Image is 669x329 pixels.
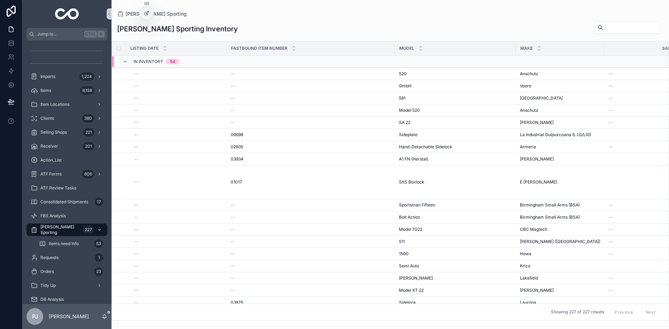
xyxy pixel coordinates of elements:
[520,132,591,138] span: La Industrial Guipuzcoana (L.I.G/LIG)
[49,241,79,246] span: Items need Info
[231,251,235,257] span: --
[231,144,243,150] span: 02935
[399,227,422,232] span: Model 7022
[399,120,512,125] a: SA 22
[40,143,58,149] span: Receiver
[133,59,163,64] span: In Inventory
[520,288,554,293] span: [PERSON_NAME]
[231,288,391,293] a: --
[231,132,243,138] span: 06698
[399,132,417,138] span: Sideplate
[26,251,107,264] a: Requests1
[40,130,67,135] span: Selling Shops
[40,74,55,79] span: Imports
[520,251,531,257] span: Howa
[399,95,512,101] a: 581
[231,214,235,220] span: --
[399,179,424,185] span: SXS Boxlock
[170,59,175,64] div: 54
[134,71,138,77] span: --
[134,202,138,208] span: --
[134,108,222,113] a: --
[520,144,600,150] a: Armeria
[399,83,412,89] span: GmbH
[117,24,238,34] h1: [PERSON_NAME] Sporting Inventory
[520,202,580,208] span: Birmingham Small Arms (BSA)
[40,297,64,302] span: DB Analysis
[40,255,59,260] span: Requests
[399,288,424,293] span: Model XT 22
[520,108,538,113] span: Anschutz
[520,156,554,162] span: [PERSON_NAME]
[520,83,531,89] span: Voere
[231,120,391,125] a: --
[399,46,414,51] span: Model
[520,275,600,281] a: Lakefield
[134,156,138,162] span: --
[26,140,107,152] a: Receiver201
[40,88,51,93] span: Items
[520,214,580,220] span: Birmingham Small Arms (BSA)
[399,263,419,269] span: Semi Auto
[520,227,600,232] a: CBC Magtech
[134,214,222,220] a: --
[40,283,56,288] span: Tidy Up
[134,275,222,281] a: --
[26,84,107,97] a: Items8,158
[231,132,391,138] a: 06698
[134,179,222,185] a: --
[609,214,613,220] span: --
[83,128,94,136] div: 221
[26,126,107,139] a: Selling Shops221
[134,83,222,89] a: --
[40,199,88,205] span: Consolidated Shipments
[399,71,407,77] span: 520
[231,179,242,185] span: 01017
[399,239,512,244] a: 511
[40,102,69,107] span: Item Locations
[40,171,62,177] span: ATF Forms
[520,214,600,220] a: Birmingham Small Arms (BSA)
[134,300,222,305] a: --
[40,185,76,191] span: ATF Review Tasks
[609,202,613,208] span: --
[231,71,391,77] a: --
[26,154,107,166] a: Action_List
[26,112,107,125] a: Clients380
[520,300,536,305] span: Laurona
[520,71,600,77] a: Anschutz
[134,156,222,162] a: --
[551,310,604,315] span: Showing 227 of 227 results
[26,279,107,292] a: Tidy Up
[520,95,600,101] a: [GEOGRAPHIC_DATA]
[37,31,82,37] span: Jump to...
[520,288,600,293] a: [PERSON_NAME]
[399,227,512,232] a: Model 7022
[134,227,222,232] a: --
[134,71,222,77] a: --
[520,263,530,269] span: Krico
[84,31,97,38] span: Ctrl
[609,275,613,281] span: --
[399,202,512,208] a: Sportsman Fifteen
[134,179,138,185] span: --
[399,239,405,244] span: 511
[609,71,613,77] span: --
[134,83,138,89] span: --
[82,170,94,178] div: 606
[134,227,138,232] span: --
[520,132,600,138] a: La Industrial Guipuzcoana (L.I.G/LIG)
[26,168,107,180] a: ATF Forms606
[231,156,244,162] span: 03934
[134,288,138,293] span: --
[231,275,235,281] span: --
[520,300,600,305] a: Laurona
[609,227,613,232] span: --
[399,263,512,269] a: Semi Auto
[399,214,420,220] span: Bolt Action
[26,196,107,208] a: Consolidated Shipments17
[231,95,235,101] span: --
[40,213,66,219] span: FBS Analysis
[231,202,391,208] a: --
[134,288,222,293] a: --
